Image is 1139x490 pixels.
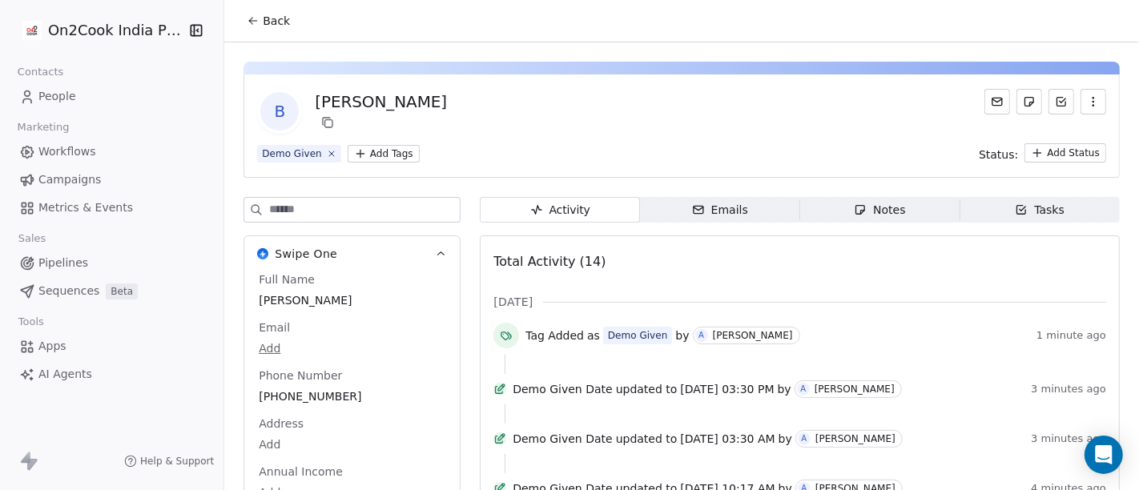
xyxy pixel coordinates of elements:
span: On2Cook India Pvt. Ltd. [48,20,184,41]
span: B [260,92,299,131]
button: On2Cook India Pvt. Ltd. [19,17,177,44]
span: [DATE] 03:30 PM [681,381,775,397]
div: Demo Given [262,147,322,161]
span: Status: [979,147,1018,163]
span: 3 minutes ago [1031,383,1106,396]
span: Address [256,416,307,432]
a: Workflows [13,139,211,165]
span: by [675,327,689,343]
img: on2cook%20logo-04%20copy.jpg [22,21,42,40]
span: Annual Income [256,464,346,480]
span: Sales [11,227,53,251]
div: Open Intercom Messenger [1085,436,1123,474]
a: Pipelines [13,250,211,276]
span: People [38,88,76,105]
div: A [698,329,704,342]
span: Sequences [38,283,99,299]
a: People [13,83,211,110]
span: Tools [11,310,50,334]
span: Metrics & Events [38,199,133,216]
span: 3 minutes ago [1031,432,1106,445]
span: Add [259,340,445,356]
span: AI Agents [38,366,92,383]
span: as [587,327,600,343]
span: updated to [616,381,678,397]
span: [PERSON_NAME] [259,292,445,308]
span: by [778,381,791,397]
a: Metrics & Events [13,195,211,221]
span: Email [256,319,293,335]
span: updated to [616,431,678,447]
span: Full Name [256,271,318,287]
span: Campaigns [38,171,101,188]
button: Add Status [1024,143,1106,163]
div: Tasks [1015,202,1065,219]
span: by [779,431,792,447]
button: Back [237,6,300,35]
div: [PERSON_NAME] [713,330,793,341]
span: Marketing [10,115,76,139]
div: Emails [692,202,748,219]
div: [PERSON_NAME] [815,384,895,395]
span: Demo Given Date [513,431,612,447]
a: Campaigns [13,167,211,193]
div: [PERSON_NAME] [315,90,447,113]
span: Help & Support [140,455,214,468]
a: Apps [13,333,211,359]
span: Workflows [38,143,96,160]
span: Beta [106,283,138,299]
span: [DATE] [493,294,533,310]
span: Add [259,436,445,452]
span: Pipelines [38,255,88,271]
span: Phone Number [256,367,345,384]
span: [DATE] 03:30 AM [681,431,775,447]
div: [PERSON_NAME] [815,433,896,444]
button: Swipe OneSwipe One [244,236,460,271]
span: 1 minute ago [1036,329,1106,342]
button: Add Tags [348,145,420,163]
span: Demo Given Date [513,381,612,397]
div: Demo Given [608,328,668,343]
span: Contacts [10,60,70,84]
a: Help & Support [124,455,214,468]
div: A [801,432,807,445]
div: A [800,383,806,396]
span: [PHONE_NUMBER] [259,388,445,404]
span: Swipe One [275,246,337,262]
div: Notes [854,202,905,219]
span: Total Activity (14) [493,254,606,269]
a: SequencesBeta [13,278,211,304]
span: Tag Added [525,327,584,343]
img: Swipe One [257,248,268,259]
a: AI Agents [13,361,211,388]
span: Apps [38,338,66,355]
span: Back [263,13,290,29]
